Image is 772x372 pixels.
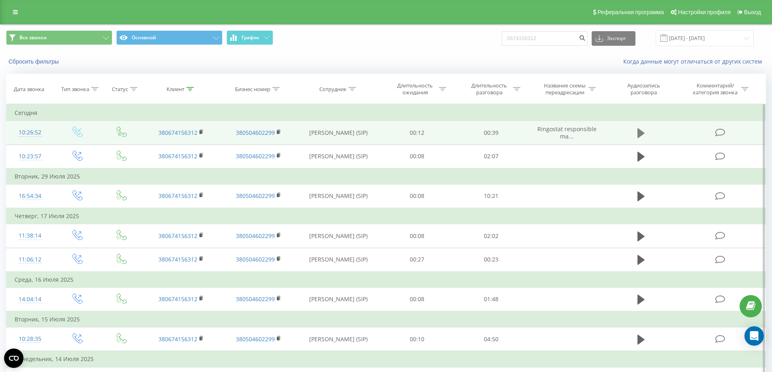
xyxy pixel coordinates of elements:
div: 14:04:14 [15,291,46,307]
div: 10:23:57 [15,149,46,164]
span: Ringostat responsible ma... [537,125,597,140]
div: Тип звонка [61,86,89,93]
button: Open CMP widget [4,349,24,368]
td: Вторник, 29 Июля 2025 [6,168,766,185]
td: 10:21 [454,184,528,208]
td: 01:48 [454,287,528,311]
td: [PERSON_NAME] (SIP) [297,145,380,168]
td: Вторник, 15 Июля 2025 [6,311,766,327]
div: Аудиозапись разговора [617,82,670,96]
div: Бизнес номер [235,86,270,93]
td: 00:08 [380,287,454,311]
div: Статус [112,86,128,93]
a: 380674156312 [158,295,197,303]
div: 16:54:34 [15,188,46,204]
td: 00:23 [454,248,528,272]
button: График [227,30,273,45]
td: 00:08 [380,145,454,168]
td: [PERSON_NAME] (SIP) [297,121,380,145]
td: Четверг, 17 Июля 2025 [6,208,766,224]
td: 00:08 [380,184,454,208]
a: 380504602299 [236,129,275,136]
td: 00:10 [380,327,454,351]
td: [PERSON_NAME] (SIP) [297,184,380,208]
td: [PERSON_NAME] (SIP) [297,327,380,351]
button: Экспорт [592,31,635,46]
a: 380504602299 [236,335,275,343]
div: Комментарий/категория звонка [692,82,739,96]
div: 10:28:35 [15,331,46,347]
td: Понедельник, 14 Июля 2025 [6,351,766,367]
span: Настройки профиля [678,9,731,15]
button: Все звонки [6,30,112,45]
div: 11:38:14 [15,228,46,244]
div: Название схемы переадресации [543,82,586,96]
div: Сотрудник [319,86,346,93]
div: Длительность ожидания [393,82,437,96]
div: 10:26:52 [15,125,46,140]
a: 380674156312 [158,152,197,160]
a: 380504602299 [236,232,275,240]
div: Open Intercom Messenger [744,326,764,346]
span: Реферальная программа [597,9,664,15]
button: Основной [116,30,222,45]
td: Сегодня [6,105,766,121]
td: Среда, 16 Июля 2025 [6,272,766,288]
a: Когда данные могут отличаться от других систем [623,57,766,65]
button: Сбросить фильтры [6,58,63,65]
a: 380674156312 [158,255,197,263]
span: Все звонки [19,34,47,41]
div: Длительность разговора [468,82,511,96]
td: 00:39 [454,121,528,145]
span: Выход [744,9,761,15]
a: 380674156312 [158,129,197,136]
a: 380504602299 [236,295,275,303]
a: 380504602299 [236,152,275,160]
td: 00:08 [380,224,454,248]
input: Поиск по номеру [502,31,588,46]
td: 00:27 [380,248,454,272]
a: 380504602299 [236,192,275,200]
a: 380504602299 [236,255,275,263]
div: 11:06:12 [15,252,46,268]
a: 380674156312 [158,232,197,240]
td: 02:02 [454,224,528,248]
td: 00:12 [380,121,454,145]
div: Клиент [167,86,184,93]
span: График [242,35,259,40]
div: Дата звонка [14,86,44,93]
a: 380674156312 [158,192,197,200]
a: 380674156312 [158,335,197,343]
td: [PERSON_NAME] (SIP) [297,248,380,272]
td: [PERSON_NAME] (SIP) [297,224,380,248]
td: 04:50 [454,327,528,351]
td: [PERSON_NAME] (SIP) [297,287,380,311]
td: 02:07 [454,145,528,168]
